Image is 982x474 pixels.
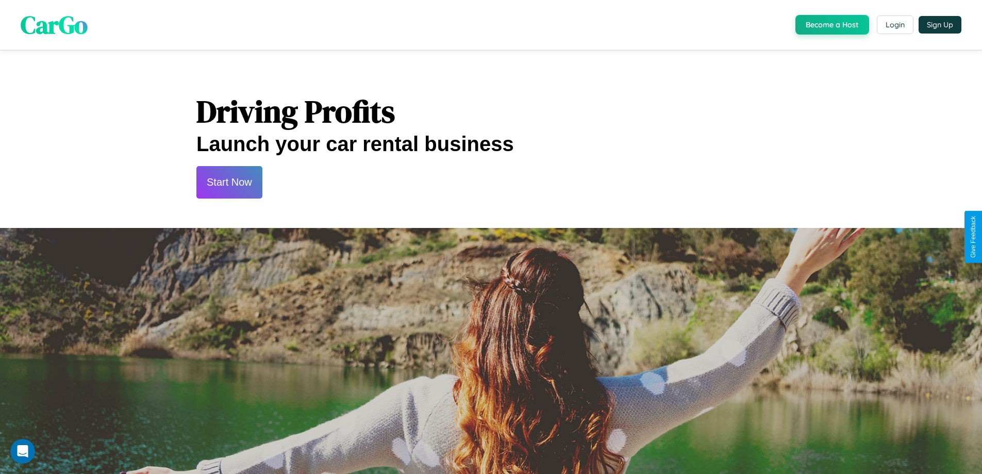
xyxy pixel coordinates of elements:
h2: Launch your car rental business [196,133,786,156]
h1: Driving Profits [196,90,786,133]
div: Give Feedback [970,216,977,258]
iframe: Intercom live chat [10,439,35,464]
button: Become a Host [795,15,869,35]
button: Sign Up [919,16,961,34]
button: Login [877,15,913,34]
button: Start Now [196,166,262,199]
span: CarGo [21,8,88,42]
